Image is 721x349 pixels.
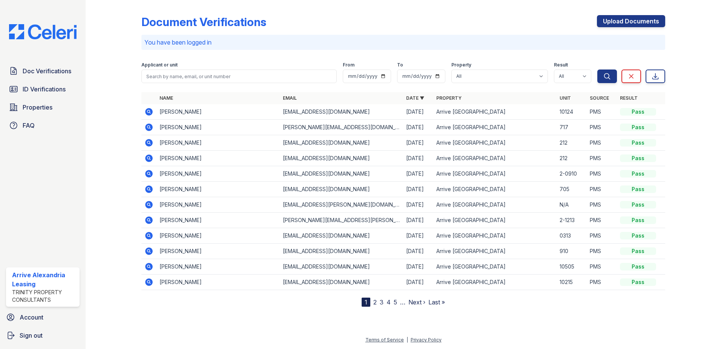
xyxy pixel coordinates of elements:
td: PMS [587,275,617,290]
label: To [397,62,403,68]
td: [EMAIL_ADDRESS][PERSON_NAME][DOMAIN_NAME] [280,197,403,213]
td: Arrive [GEOGRAPHIC_DATA] [433,244,557,259]
td: Arrive [GEOGRAPHIC_DATA] [433,213,557,228]
a: Doc Verifications [6,63,80,79]
a: Sign out [3,328,83,343]
td: 2-0910 [557,166,587,182]
td: [EMAIL_ADDRESS][DOMAIN_NAME] [280,275,403,290]
td: Arrive [GEOGRAPHIC_DATA] [433,151,557,166]
td: [EMAIL_ADDRESS][DOMAIN_NAME] [280,135,403,151]
a: Privacy Policy [411,337,442,343]
td: Arrive [GEOGRAPHIC_DATA] [433,135,557,151]
td: [DATE] [403,228,433,244]
a: Date ▼ [406,95,424,101]
td: Arrive [GEOGRAPHIC_DATA] [433,166,557,182]
div: Pass [620,216,656,224]
td: [EMAIL_ADDRESS][DOMAIN_NAME] [280,182,403,197]
td: PMS [587,213,617,228]
td: [DATE] [403,244,433,259]
div: 1 [362,298,370,307]
div: Arrive Alexandria Leasing [12,270,77,289]
td: [DATE] [403,197,433,213]
td: [EMAIL_ADDRESS][DOMAIN_NAME] [280,166,403,182]
td: [PERSON_NAME] [156,104,280,120]
span: FAQ [23,121,35,130]
td: 212 [557,151,587,166]
td: Arrive [GEOGRAPHIC_DATA] [433,228,557,244]
a: Email [283,95,297,101]
a: Unit [560,95,571,101]
div: Pass [620,278,656,286]
td: Arrive [GEOGRAPHIC_DATA] [433,197,557,213]
td: [DATE] [403,135,433,151]
td: [PERSON_NAME] [156,182,280,197]
td: [PERSON_NAME] [156,135,280,151]
span: Sign out [20,331,43,340]
a: Last » [428,298,445,306]
td: [EMAIL_ADDRESS][DOMAIN_NAME] [280,244,403,259]
div: Pass [620,263,656,270]
td: [PERSON_NAME] [156,244,280,259]
a: Source [590,95,609,101]
p: You have been logged in [144,38,662,47]
a: Name [160,95,173,101]
label: Result [554,62,568,68]
td: Arrive [GEOGRAPHIC_DATA] [433,259,557,275]
td: [PERSON_NAME] [156,197,280,213]
td: Arrive [GEOGRAPHIC_DATA] [433,104,557,120]
a: Terms of Service [365,337,404,343]
td: [PERSON_NAME][EMAIL_ADDRESS][PERSON_NAME][DOMAIN_NAME] [280,213,403,228]
td: [PERSON_NAME] [156,151,280,166]
td: 10124 [557,104,587,120]
span: Doc Verifications [23,66,71,76]
div: Pass [620,108,656,116]
a: Account [3,310,83,325]
td: Arrive [GEOGRAPHIC_DATA] [433,182,557,197]
div: | [407,337,408,343]
div: Pass [620,124,656,131]
td: 212 [557,135,587,151]
a: Next › [408,298,425,306]
a: Property [436,95,462,101]
td: [PERSON_NAME][EMAIL_ADDRESS][DOMAIN_NAME] [280,120,403,135]
input: Search by name, email, or unit number [141,69,337,83]
label: From [343,62,354,68]
td: PMS [587,244,617,259]
td: [DATE] [403,213,433,228]
td: [PERSON_NAME] [156,275,280,290]
span: Properties [23,103,52,112]
a: ID Verifications [6,82,80,97]
td: [PERSON_NAME] [156,120,280,135]
span: ID Verifications [23,85,66,94]
td: [DATE] [403,120,433,135]
td: 0313 [557,228,587,244]
div: Pass [620,154,656,162]
td: 705 [557,182,587,197]
span: Account [20,313,43,322]
td: [DATE] [403,104,433,120]
td: PMS [587,166,617,182]
td: 10215 [557,275,587,290]
a: 4 [387,298,391,306]
td: [EMAIL_ADDRESS][DOMAIN_NAME] [280,151,403,166]
td: [EMAIL_ADDRESS][DOMAIN_NAME] [280,104,403,120]
td: [PERSON_NAME] [156,259,280,275]
td: PMS [587,120,617,135]
a: 3 [380,298,384,306]
td: PMS [587,197,617,213]
a: FAQ [6,118,80,133]
div: Pass [620,201,656,208]
td: [DATE] [403,151,433,166]
div: Pass [620,247,656,255]
div: Document Verifications [141,15,266,29]
td: 910 [557,244,587,259]
td: Arrive [GEOGRAPHIC_DATA] [433,120,557,135]
td: [DATE] [403,275,433,290]
a: 5 [394,298,397,306]
span: … [400,298,405,307]
img: CE_Logo_Blue-a8612792a0a2168367f1c8372b55b34899dd931a85d93a1a3d3e32e68fde9ad4.png [3,24,83,39]
td: Arrive [GEOGRAPHIC_DATA] [433,275,557,290]
div: Pass [620,185,656,193]
div: Trinity Property Consultants [12,289,77,304]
